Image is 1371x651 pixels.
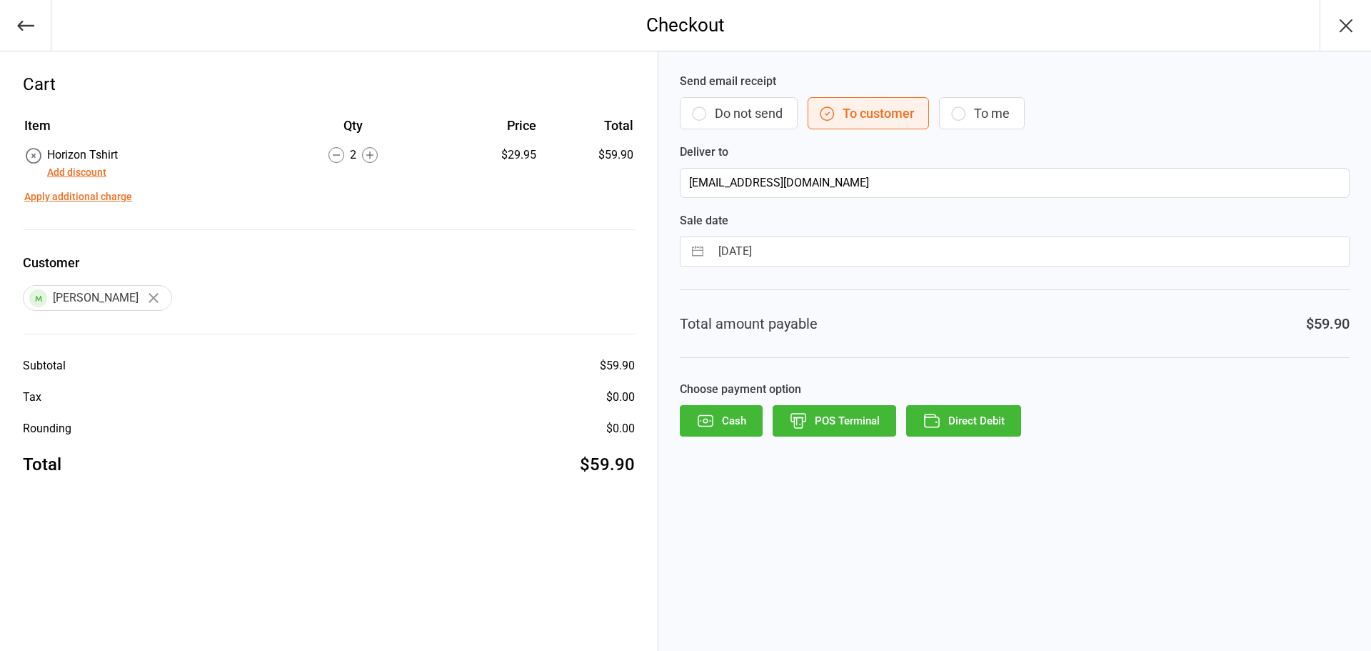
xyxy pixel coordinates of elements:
button: Add discount [47,165,106,180]
div: Cart [23,71,635,97]
button: Do not send [680,97,798,129]
input: Customer Email [680,168,1350,198]
th: Item [24,116,268,145]
span: Horizon Tshirt [47,148,118,161]
button: POS Terminal [773,405,896,437]
div: Total amount payable [680,313,818,334]
div: Tax [23,389,41,406]
button: To customer [808,97,929,129]
div: $0.00 [606,420,635,437]
button: Apply additional charge [24,189,132,204]
div: Price [438,116,536,135]
div: $0.00 [606,389,635,406]
label: Customer [23,253,635,272]
div: Subtotal [23,357,66,374]
label: Choose payment option [680,381,1350,398]
div: $59.90 [1306,313,1350,334]
div: 2 [269,146,436,164]
div: $59.90 [580,452,635,477]
div: $59.90 [600,357,635,374]
div: Total [23,452,61,477]
div: $29.95 [438,146,536,164]
label: Send email receipt [680,73,1350,90]
label: Sale date [680,212,1350,229]
label: Deliver to [680,144,1350,161]
th: Qty [269,116,436,145]
div: [PERSON_NAME] [23,285,172,311]
button: Cash [680,405,763,437]
th: Total [542,116,633,145]
td: $59.90 [542,146,633,181]
button: Direct Debit [906,405,1021,437]
button: To me [939,97,1025,129]
div: Rounding [23,420,71,437]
